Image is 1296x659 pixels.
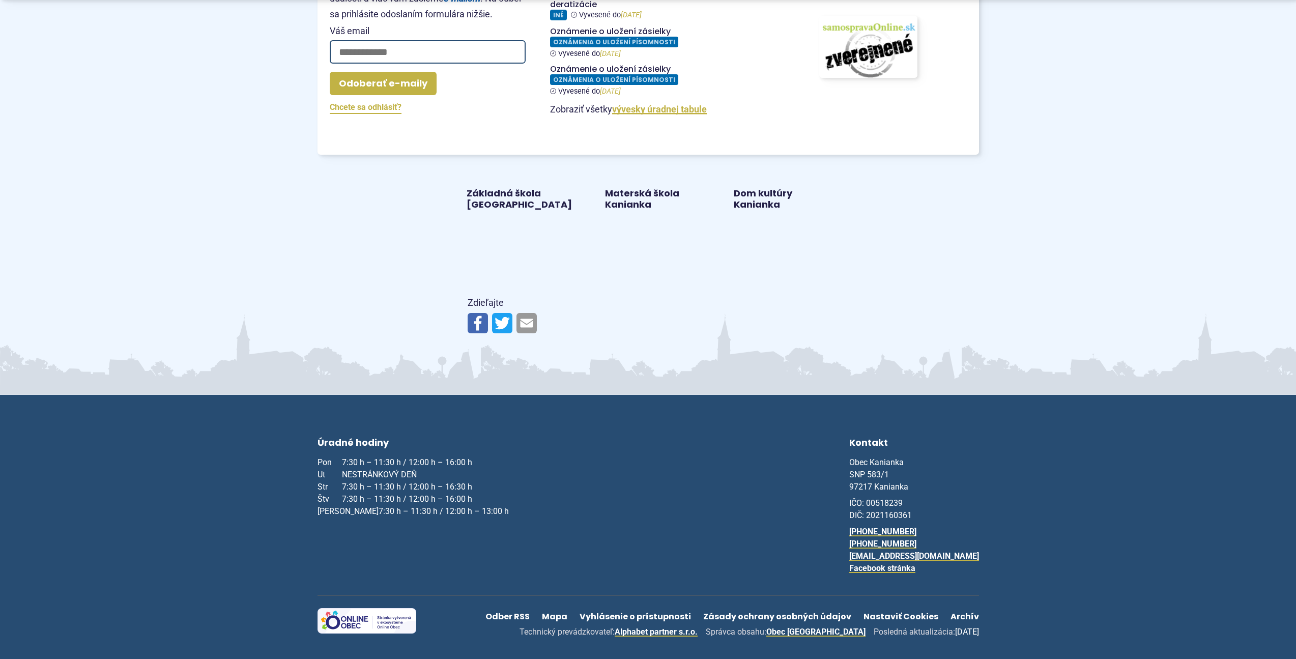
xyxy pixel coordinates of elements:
a: [PHONE_NUMBER] [849,527,916,536]
a: Facebook stránka [849,563,915,573]
a: Mapa [536,608,573,625]
p: Technický prevádzkovateľ: Správca obsahu: Posledná aktualizácia: [485,625,979,639]
h4: Oznámenie o uložení zásielky [550,26,746,37]
button: Odoberať e-maily [330,72,437,95]
img: Projekt Online Obec [318,608,416,634]
a: Oznámenie o uložení zásielky Oznámenia o uložení písomnosti Vyvesené do[DATE] [550,26,746,58]
a: Zobraziť celú úradnú tabuľu [612,104,707,114]
a: Zásady ochrany osobných údajov [697,608,857,625]
span: Obec Kanianka SNP 583/1 97217 Kanianka [849,457,908,492]
h4: Oznámenie o uložení zásielky [550,64,746,74]
p: 7:30 h – 11:30 h / 12:00 h – 16:00 h NESTRÁNKOVÝ DEŇ 7:30 h – 11:30 h / 12:00 h – 16:30 h 7:30 h ... [318,456,509,518]
img: Zdieľať e-mailom [516,313,537,333]
a: [EMAIL_ADDRESS][DOMAIN_NAME] [849,551,979,561]
a: Oznámenie o uložení zásielky Oznámenia o uložení písomnosti Vyvesené do[DATE] [550,64,746,96]
span: Pon [318,456,342,469]
a: Vyhlásenie o prístupnosti [573,608,697,625]
img: Zdieľať na Facebooku [468,313,488,333]
span: [DATE] [955,627,979,637]
span: Štv [318,493,342,505]
a: [PHONE_NUMBER] [849,539,916,549]
p: Zdieľajte [468,295,829,311]
p: Zobraziť všetky [550,104,746,116]
a: Archív [944,608,985,625]
h3: Úradné hodiny [318,436,509,452]
input: Váš email [330,40,526,64]
a: Materská škola Kanianka [596,187,700,211]
img: obrázok s odkazom na portál www.samospravaonline.sk, kde obec zverejňuje svoje zmluvy, faktúry a ... [819,16,917,78]
a: Chcete sa odhlásiť? [330,100,401,114]
a: Nastaviť Cookies [857,608,944,625]
span: [PERSON_NAME] [318,505,379,518]
span: Ut [318,469,342,481]
p: IČO: 00518239 DIČ: 2021160361 [849,497,979,522]
a: Obec [GEOGRAPHIC_DATA] [766,627,866,637]
a: Dom kultúry Kanianka [725,187,829,211]
a: Základná škola [GEOGRAPHIC_DATA] [468,187,572,211]
img: Zdieľať na Twitteri [492,313,512,333]
a: Odber RSS [479,608,536,625]
h3: Kontakt [849,436,979,452]
a: Alphabet partner s.r.o. [615,627,698,637]
span: Str [318,481,342,493]
span: Váš email [330,26,526,36]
